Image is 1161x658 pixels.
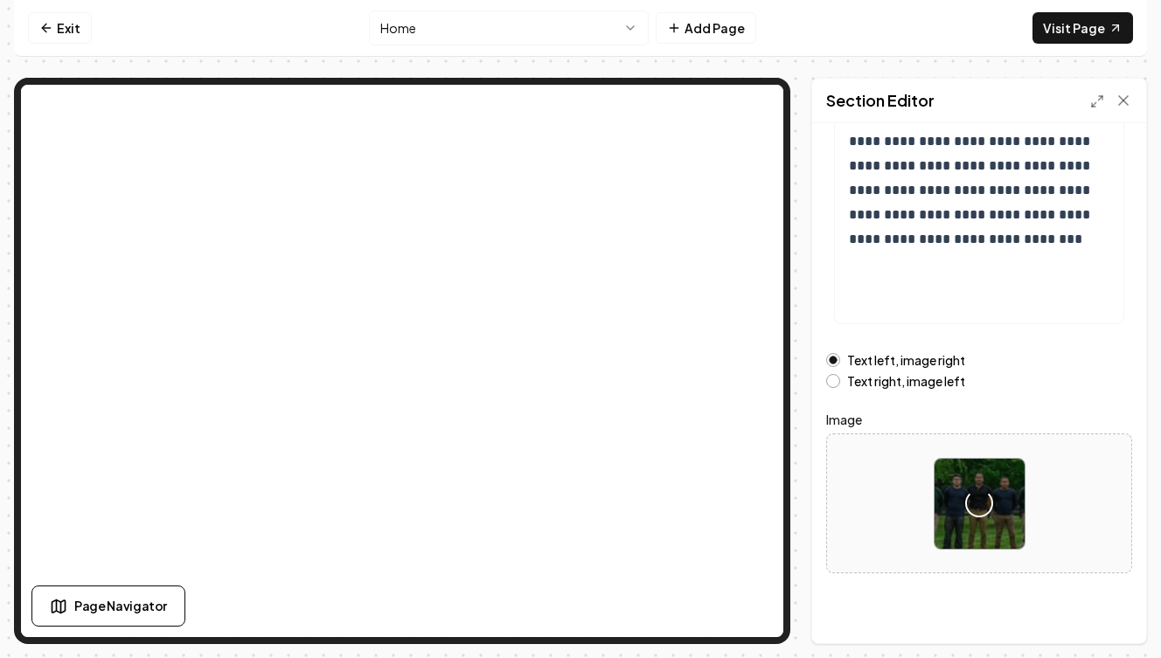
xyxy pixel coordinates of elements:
[847,354,965,366] label: Text left, image right
[963,488,994,519] div: Loading
[826,409,1132,430] label: Image
[656,12,756,44] button: Add Page
[826,88,935,113] h2: Section Editor
[28,12,92,44] a: Exit
[74,597,167,615] span: Page Navigator
[1032,12,1133,44] a: Visit Page
[847,375,965,387] label: Text right, image left
[31,585,185,627] button: Page Navigator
